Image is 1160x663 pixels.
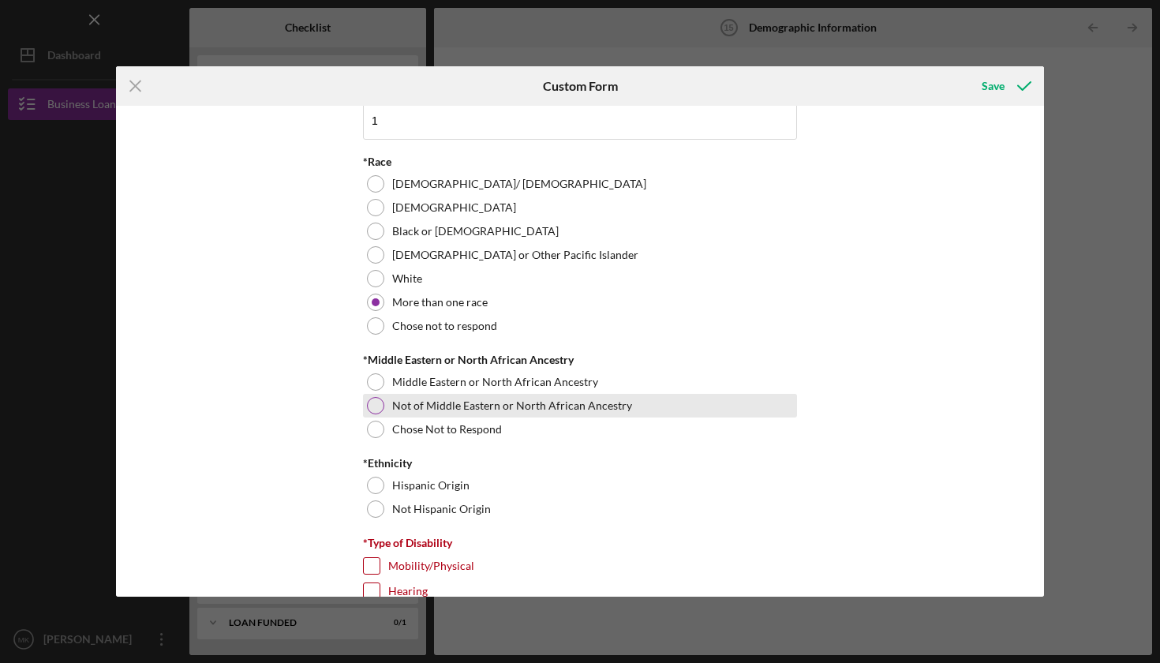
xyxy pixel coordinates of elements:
[543,79,618,93] h6: Custom Form
[392,376,598,388] label: Middle Eastern or North African Ancestry
[392,225,559,238] label: Black or [DEMOGRAPHIC_DATA]
[392,201,516,214] label: [DEMOGRAPHIC_DATA]
[392,178,646,190] label: [DEMOGRAPHIC_DATA]/ [DEMOGRAPHIC_DATA]
[388,583,428,599] label: Hearing
[392,503,491,515] label: Not Hispanic Origin
[392,399,632,412] label: Not of Middle Eastern or North African Ancestry
[392,249,638,261] label: [DEMOGRAPHIC_DATA] or Other Pacific Islander
[392,296,488,309] label: More than one race
[392,479,470,492] label: Hispanic Origin
[966,70,1044,102] button: Save
[363,537,797,549] div: *Type of Disability
[363,354,797,366] div: *Middle Eastern or North African Ancestry
[982,70,1005,102] div: Save
[388,558,474,574] label: Mobility/Physical
[363,457,797,470] div: *Ethnicity
[392,423,502,436] label: Chose Not to Respond
[392,320,497,332] label: Chose not to respond
[363,155,797,168] div: *Race
[392,272,422,285] label: White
